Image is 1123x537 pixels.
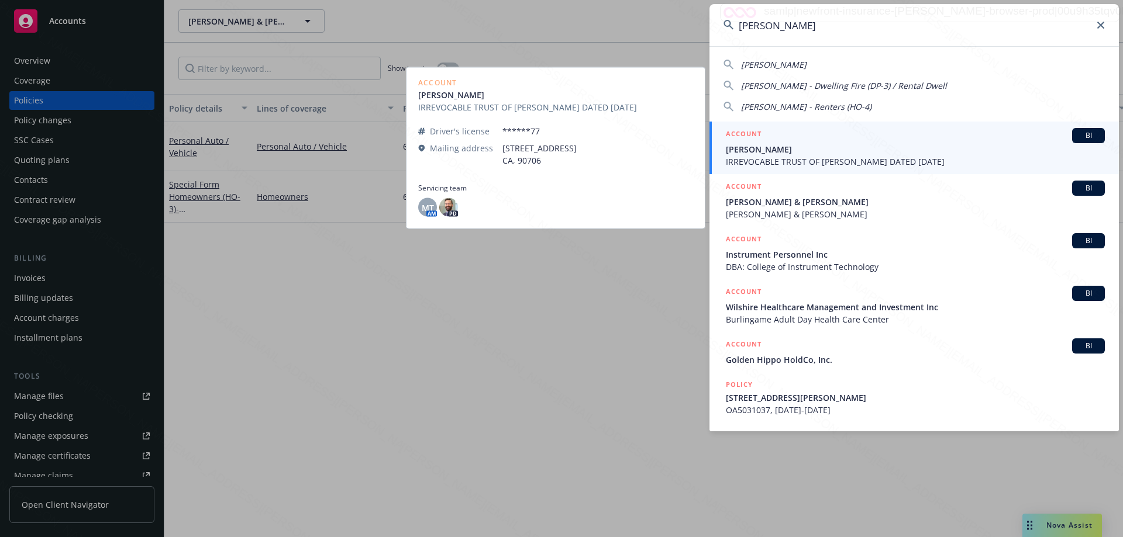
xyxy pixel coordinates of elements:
[709,372,1119,422] a: POLICY[STREET_ADDRESS][PERSON_NAME]OA5031037, [DATE]-[DATE]
[726,233,762,247] h5: ACCOUNT
[709,122,1119,174] a: ACCOUNTBI[PERSON_NAME]IRREVOCABLE TRUST OF [PERSON_NAME] DATED [DATE]
[726,286,762,300] h5: ACCOUNT
[709,422,1119,473] a: POLICY
[709,279,1119,332] a: ACCOUNTBIWilshire Healthcare Management and Investment IncBurlingame Adult Day Health Care Center
[709,174,1119,227] a: ACCOUNTBI[PERSON_NAME] & [PERSON_NAME][PERSON_NAME] & [PERSON_NAME]
[709,332,1119,372] a: ACCOUNTBIGolden Hippo HoldCo, Inc.
[1077,288,1100,299] span: BI
[726,261,1105,273] span: DBA: College of Instrument Technology
[726,155,1105,168] span: IRREVOCABLE TRUST OF [PERSON_NAME] DATED [DATE]
[726,128,762,142] h5: ACCOUNT
[726,248,1105,261] span: Instrument Personnel Inc
[709,4,1119,46] input: Search...
[741,101,871,112] span: [PERSON_NAME] - Renters (HO-4)
[741,80,947,91] span: [PERSON_NAME] - Dwelling Fire (DP-3) / Rental Dwell
[726,404,1105,416] span: OA5031037, [DATE]-[DATE]
[726,354,1105,366] span: Golden Hippo HoldCo, Inc.
[726,301,1105,313] span: Wilshire Healthcare Management and Investment Inc
[726,143,1105,155] span: [PERSON_NAME]
[1077,183,1100,193] span: BI
[1077,130,1100,141] span: BI
[726,429,753,441] h5: POLICY
[726,208,1105,220] span: [PERSON_NAME] & [PERSON_NAME]
[726,313,1105,325] span: Burlingame Adult Day Health Care Center
[741,59,807,70] span: [PERSON_NAME]
[726,181,762,195] h5: ACCOUNT
[726,196,1105,208] span: [PERSON_NAME] & [PERSON_NAME]
[709,227,1119,279] a: ACCOUNTBIInstrument Personnel IncDBA: College of Instrument Technology
[1077,235,1100,246] span: BI
[726,392,1105,404] span: [STREET_ADDRESS][PERSON_NAME]
[1077,341,1100,351] span: BI
[726,379,753,390] h5: POLICY
[726,338,762,352] h5: ACCOUNT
